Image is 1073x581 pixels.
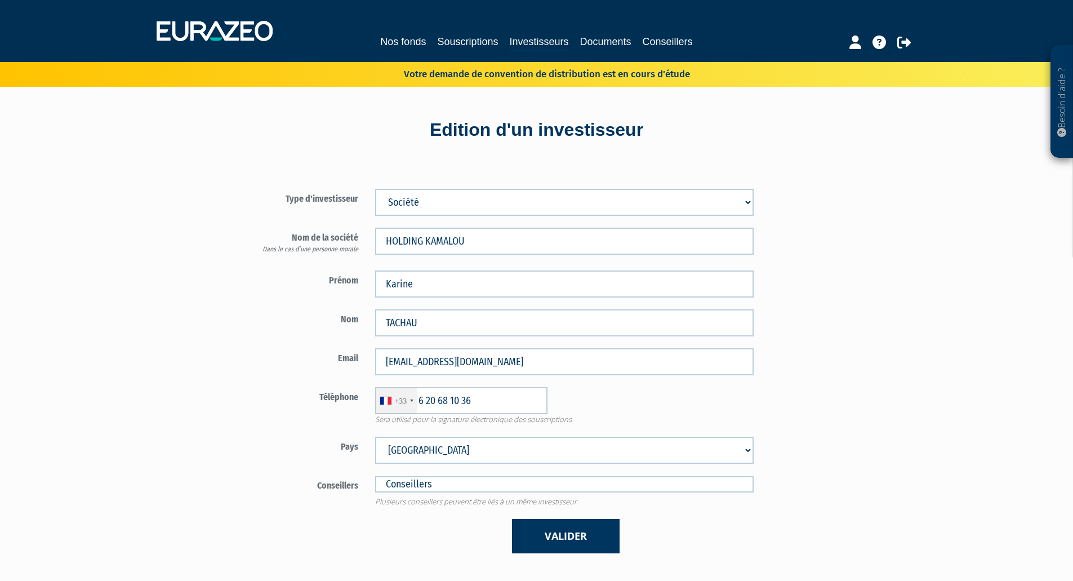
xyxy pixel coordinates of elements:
[580,34,631,50] a: Documents
[235,309,367,326] label: Nom
[157,21,273,41] img: 1732889491-logotype_eurazeo_blanc_rvb.png
[371,65,690,81] p: Votre demande de convention de distribution est en cours d'étude
[509,34,568,51] a: Investisseurs
[235,437,367,454] label: Pays
[1056,51,1068,153] p: Besoin d'aide ?
[437,34,498,50] a: Souscriptions
[512,519,620,553] button: Valider
[235,189,367,206] label: Type d'investisseur
[380,34,426,50] a: Nos fonds
[244,245,359,254] div: Dans le cas d’une personne morale
[367,414,762,425] span: Sera utilisé pour la signature électronique des souscriptions
[395,396,407,406] div: +33
[235,387,367,404] label: Téléphone
[235,228,367,254] label: Nom de la société
[235,270,367,287] label: Prénom
[375,387,547,414] input: 6 12 34 56 78
[643,34,693,50] a: Conseillers
[376,388,417,414] div: France: +33
[216,117,858,143] div: Edition d'un investisseur
[235,348,367,365] label: Email
[367,496,762,507] span: Plusieurs conseillers peuvent être liés à un même investisseur
[235,476,367,493] label: Conseillers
